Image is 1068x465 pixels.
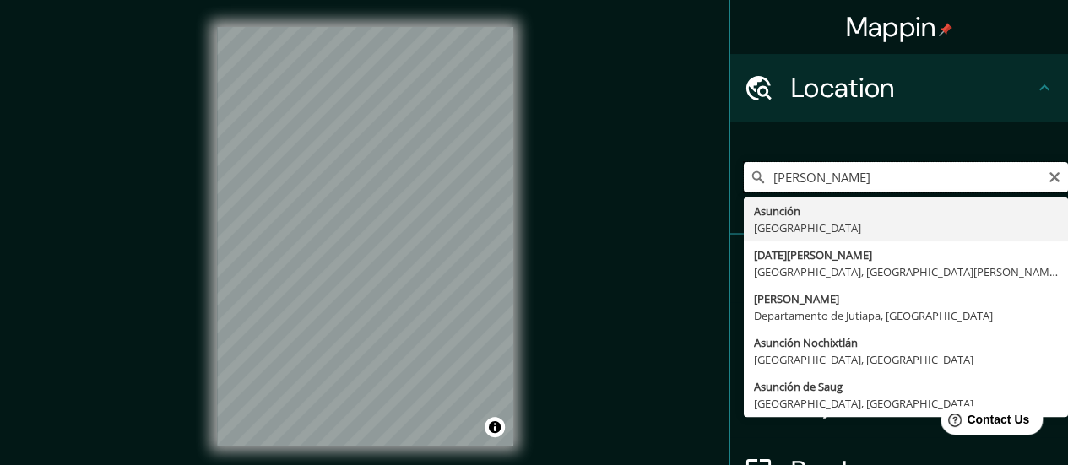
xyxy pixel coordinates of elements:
img: pin-icon.png [939,23,952,36]
input: Pick your city or area [744,162,1068,192]
h4: Layout [791,387,1034,420]
div: Location [730,54,1068,122]
div: [GEOGRAPHIC_DATA], [GEOGRAPHIC_DATA][PERSON_NAME], [PERSON_NAME][GEOGRAPHIC_DATA] [754,263,1058,280]
div: Asunción de Saug [754,378,1058,395]
div: Style [730,302,1068,370]
div: [GEOGRAPHIC_DATA], [GEOGRAPHIC_DATA] [754,395,1058,412]
div: Pins [730,235,1068,302]
canvas: Map [217,27,513,446]
div: [GEOGRAPHIC_DATA], [GEOGRAPHIC_DATA] [754,351,1058,368]
h4: Mappin [846,10,953,44]
div: Asunción Nochixtlán [754,334,1058,351]
div: [GEOGRAPHIC_DATA] [754,219,1058,236]
div: Layout [730,370,1068,437]
div: [PERSON_NAME] [754,290,1058,307]
button: Toggle attribution [485,417,505,437]
div: [DATE][PERSON_NAME] [754,246,1058,263]
h4: Location [791,71,1034,105]
iframe: Help widget launcher [918,399,1049,446]
button: Clear [1048,168,1061,184]
div: Asunción [754,203,1058,219]
div: Departamento de Jutiapa, [GEOGRAPHIC_DATA] [754,307,1058,324]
